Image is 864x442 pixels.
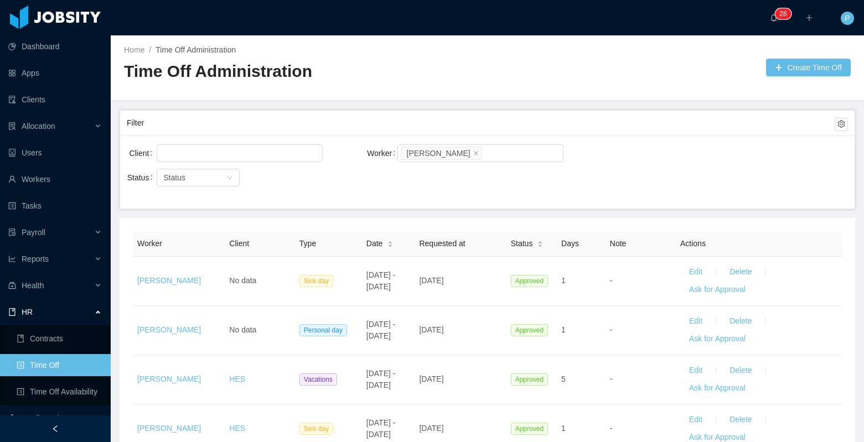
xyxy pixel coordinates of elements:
[511,373,548,386] span: Approved
[366,369,396,389] span: [DATE] - [DATE]
[366,418,396,439] span: [DATE] - [DATE]
[8,142,102,164] a: icon: robotUsers
[537,243,544,247] i: icon: caret-down
[845,12,850,25] span: P
[8,255,16,263] i: icon: line-chart
[387,243,394,247] i: icon: caret-down
[22,308,33,316] span: HR
[835,118,848,131] button: icon: setting
[721,362,760,379] button: Delete
[124,45,144,54] a: Home
[721,411,760,429] button: Delete
[8,228,16,236] i: icon: file-protect
[163,173,185,182] span: Status
[8,195,102,217] a: icon: profileTasks
[127,113,835,133] div: Filter
[537,239,544,242] i: icon: caret-up
[721,313,760,330] button: Delete
[473,150,479,157] i: icon: close
[419,375,443,383] span: [DATE]
[366,271,396,291] span: [DATE] - [DATE]
[511,238,533,249] span: Status
[22,414,68,423] span: Configuration
[680,313,711,330] button: Edit
[8,35,102,58] a: icon: pie-chartDashboard
[8,308,16,316] i: icon: book
[229,239,249,248] span: Client
[680,411,711,429] button: Edit
[561,239,579,248] span: Days
[160,147,166,160] input: Client
[137,375,201,383] a: [PERSON_NAME]
[561,325,566,334] span: 1
[137,325,201,334] a: [PERSON_NAME]
[8,62,102,84] a: icon: appstoreApps
[610,325,613,334] span: -
[17,327,102,350] a: icon: bookContracts
[610,276,613,285] span: -
[156,45,236,54] a: Time Off Administration
[8,89,102,111] a: icon: auditClients
[537,239,544,247] div: Sort
[17,381,102,403] a: icon: profileTime Off Availability
[775,8,791,19] sup: 28
[610,424,613,433] span: -
[8,414,16,422] i: icon: setting
[137,424,201,433] a: [PERSON_NAME]
[561,375,566,383] span: 5
[419,424,443,433] span: [DATE]
[8,168,102,190] a: icon: userWorkers
[22,254,49,263] span: Reports
[22,281,44,290] span: Health
[226,174,233,182] i: icon: down
[484,147,490,160] input: Worker
[770,14,778,22] i: icon: bell
[419,325,443,334] span: [DATE]
[680,362,711,379] button: Edit
[149,45,151,54] span: /
[779,8,783,19] p: 2
[17,354,102,376] a: icon: profileTime Off
[22,122,55,131] span: Allocation
[229,276,256,285] span: No data
[299,239,316,248] span: Type
[680,281,754,299] button: Ask for Approval
[610,239,627,248] span: Note
[511,423,548,435] span: Approved
[680,239,706,248] span: Actions
[229,325,256,334] span: No data
[805,14,813,22] i: icon: plus
[419,276,443,285] span: [DATE]
[22,228,45,237] span: Payroll
[137,276,201,285] a: [PERSON_NAME]
[783,8,787,19] p: 8
[401,147,482,160] li: Gaston Cocce
[229,375,245,383] a: HES
[610,375,613,383] span: -
[511,275,548,287] span: Approved
[366,238,383,249] span: Date
[367,149,400,158] label: Worker
[366,320,396,340] span: [DATE] - [DATE]
[130,149,157,158] label: Client
[561,424,566,433] span: 1
[137,239,162,248] span: Worker
[8,122,16,130] i: icon: solution
[511,324,548,336] span: Approved
[387,239,394,242] i: icon: caret-up
[561,276,566,285] span: 1
[299,324,347,336] span: Personal day
[419,239,465,248] span: Requested at
[299,373,337,386] span: Vacations
[680,263,711,281] button: Edit
[680,379,754,397] button: Ask for Approval
[8,282,16,289] i: icon: medicine-box
[127,173,157,182] label: Status
[407,147,470,159] div: [PERSON_NAME]
[124,60,488,83] h2: Time Off Administration
[766,59,851,76] button: icon: plusCreate Time Off
[721,263,760,281] button: Delete
[387,239,394,247] div: Sort
[680,330,754,348] button: Ask for Approval
[229,424,245,433] a: HES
